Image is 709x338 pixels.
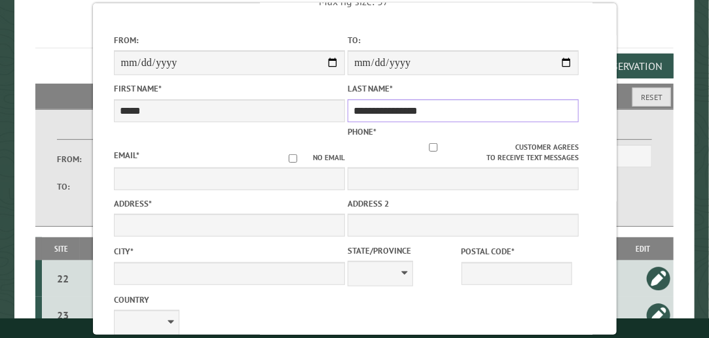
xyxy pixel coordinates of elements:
div: 22 [47,272,78,285]
button: Add a Reservation [562,54,674,78]
label: Postal Code [461,245,572,258]
th: Dates [80,237,221,260]
label: Phone [348,126,376,137]
label: To: [57,180,94,193]
label: State/Province [348,245,458,257]
label: City [114,245,345,258]
label: Address [114,197,345,210]
div: 23 [47,309,78,322]
label: Country [114,294,345,306]
th: Edit [613,237,674,260]
label: From: [114,34,345,46]
th: Site [42,237,80,260]
label: Email [114,150,139,161]
div: [DATE] - [DATE] [82,272,220,285]
input: Customer agrees to receive text messages [351,143,515,152]
div: [DATE] - [DATE] [82,309,220,322]
label: Address 2 [348,197,579,210]
input: No email [273,154,313,163]
label: Dates [57,125,203,140]
button: Reset [632,88,671,107]
label: No email [273,152,345,163]
h2: Filters [35,84,674,109]
label: Customer agrees to receive text messages [348,142,579,164]
h1: Reservations [35,12,674,48]
label: To: [348,34,579,46]
label: Last Name [348,82,579,95]
label: First Name [114,82,345,95]
label: From: [57,153,94,165]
